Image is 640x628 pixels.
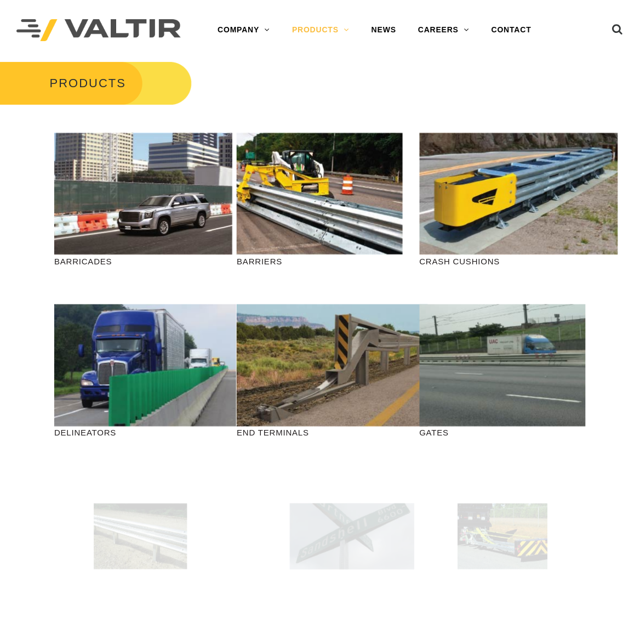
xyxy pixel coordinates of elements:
[420,255,586,268] p: CRASH CUSHIONS
[16,19,181,42] img: Valtir
[54,427,220,439] p: DELINEATORS
[420,427,586,439] p: GATES
[281,19,361,41] a: PRODUCTS
[481,19,542,41] a: CONTACT
[407,19,481,41] a: CAREERS
[361,19,407,41] a: NEWS
[54,255,220,268] p: BARRICADES
[237,255,403,268] p: BARRIERS
[237,427,403,439] p: END TERMINALS
[207,19,281,41] a: COMPANY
